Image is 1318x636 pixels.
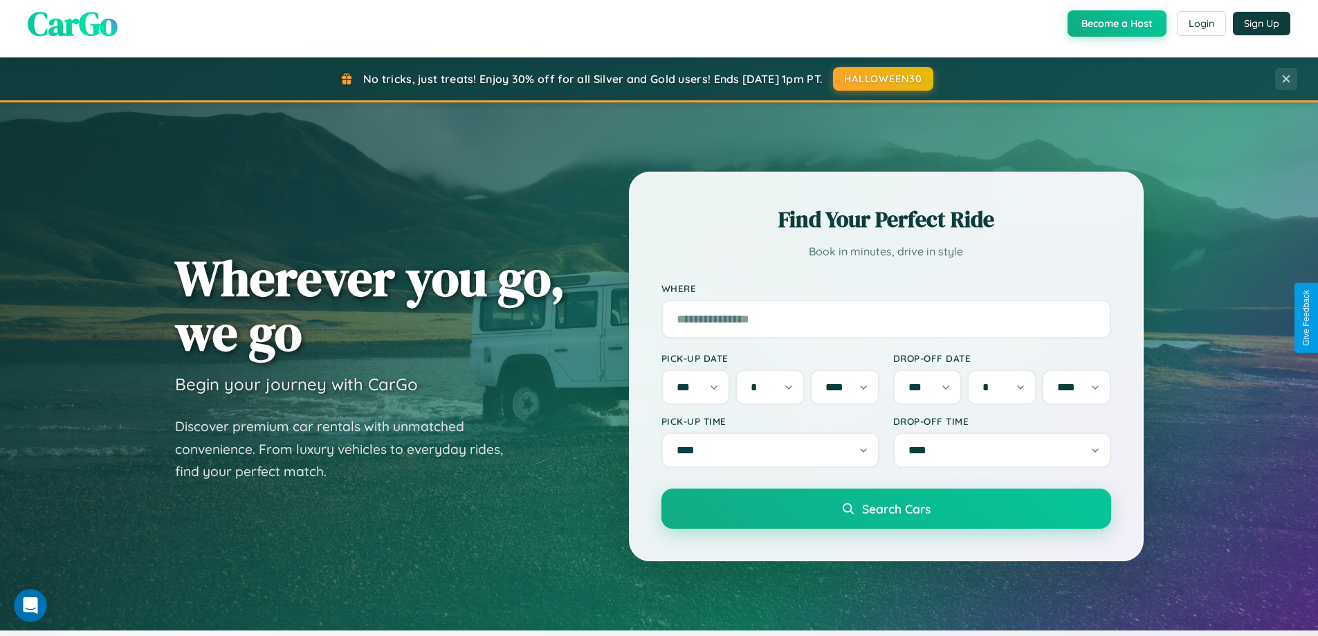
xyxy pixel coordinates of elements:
iframe: Intercom live chat [14,589,47,622]
button: Login [1177,11,1226,36]
span: No tricks, just treats! Enjoy 30% off for all Silver and Gold users! Ends [DATE] 1pm PT. [363,72,823,86]
label: Pick-up Time [661,415,879,427]
p: Discover premium car rentals with unmatched convenience. From luxury vehicles to everyday rides, ... [175,415,521,483]
div: Give Feedback [1301,290,1311,346]
span: Search Cars [862,501,931,516]
button: Search Cars [661,489,1111,529]
label: Drop-off Time [893,415,1111,427]
label: Drop-off Date [893,352,1111,364]
button: HALLOWEEN30 [833,67,933,91]
h1: Wherever you go, we go [175,251,565,360]
p: Book in minutes, drive in style [661,242,1111,262]
button: Become a Host [1068,10,1166,37]
label: Where [661,282,1111,294]
button: Sign Up [1233,12,1290,35]
label: Pick-up Date [661,352,879,364]
span: CarGo [28,1,118,46]
h2: Find Your Perfect Ride [661,204,1111,235]
h3: Begin your journey with CarGo [175,374,418,394]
